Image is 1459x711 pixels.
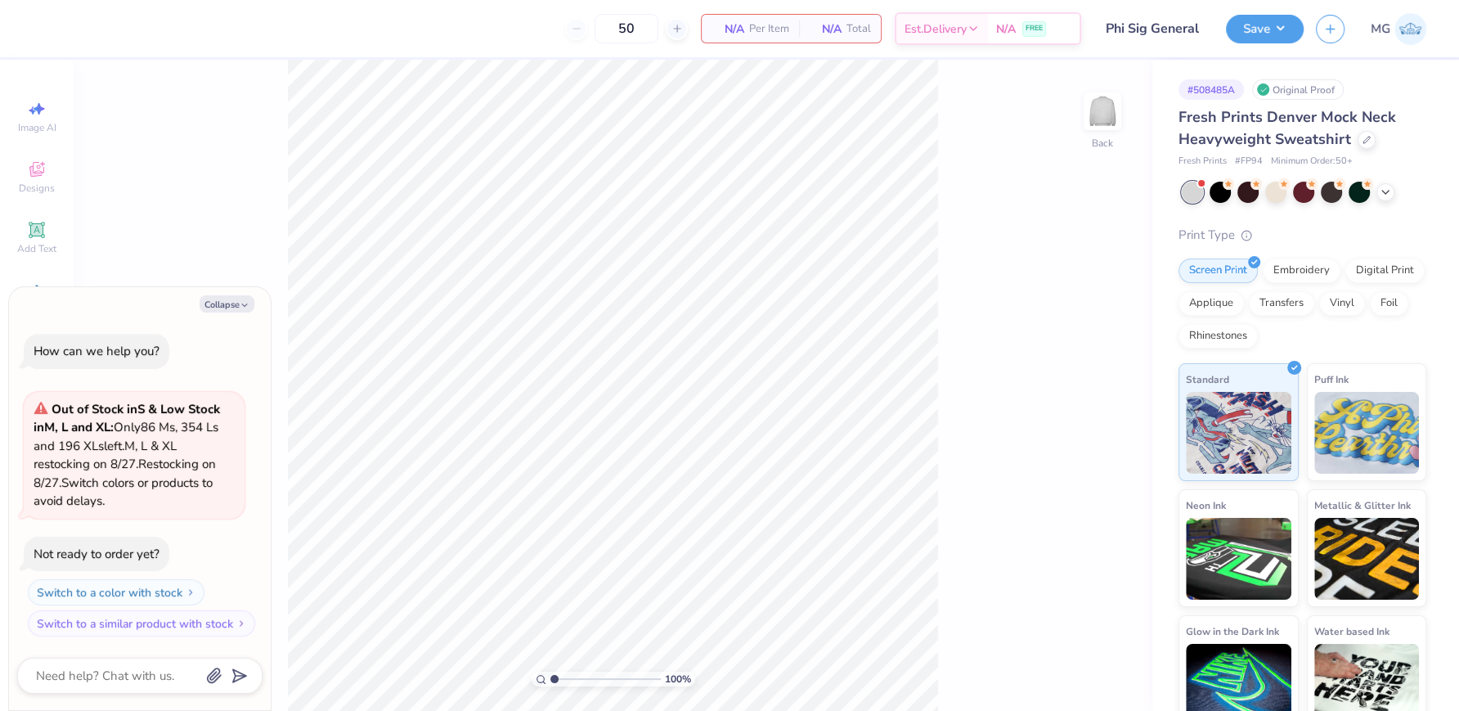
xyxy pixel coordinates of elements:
span: Total [846,20,871,38]
span: FREE [1026,23,1043,34]
input: Untitled Design [1093,12,1214,45]
div: How can we help you? [34,343,159,359]
div: Transfers [1249,291,1314,316]
strong: Out of Stock in S [52,401,148,417]
div: Applique [1178,291,1244,316]
button: Save [1226,15,1304,43]
span: Est. Delivery [905,20,967,38]
span: Fresh Prints Denver Mock Neck Heavyweight Sweatshirt [1178,107,1396,149]
span: Minimum Order: 50 + [1271,155,1353,169]
span: Metallic & Glitter Ink [1314,497,1411,514]
img: Switch to a similar product with stock [236,619,246,628]
span: Add Text [17,242,56,255]
div: # 508485A [1178,79,1244,100]
span: Puff Ink [1314,371,1349,388]
input: – – [595,14,658,43]
div: Digital Print [1345,259,1425,283]
button: Collapse [200,295,254,313]
div: Embroidery [1263,259,1340,283]
span: Designs [19,182,55,195]
img: Neon Ink [1186,518,1291,600]
span: Standard [1186,371,1229,388]
span: N/A [809,20,842,38]
span: MG [1371,20,1390,38]
span: N/A [996,20,1016,38]
a: MG [1371,13,1426,45]
span: # FP94 [1235,155,1263,169]
span: Fresh Prints [1178,155,1227,169]
span: Water based Ink [1314,623,1389,640]
span: N/A [712,20,744,38]
img: Mary Grace [1394,13,1426,45]
img: Metallic & Glitter Ink [1314,518,1420,600]
div: Screen Print [1178,259,1258,283]
img: Back [1086,95,1119,128]
span: Image AI [18,121,56,134]
img: Standard [1186,392,1291,474]
button: Switch to a color with stock [28,579,204,605]
button: Switch to a similar product with stock [28,610,255,637]
div: Back [1092,136,1113,151]
span: 100 % [665,672,691,686]
img: Switch to a color with stock [186,587,195,597]
img: Puff Ink [1314,392,1420,474]
div: Original Proof [1252,79,1344,100]
span: Neon Ink [1186,497,1226,514]
span: Glow in the Dark Ink [1186,623,1279,640]
span: Per Item [749,20,789,38]
div: Foil [1370,291,1408,316]
div: Not ready to order yet? [34,546,159,562]
div: Vinyl [1319,291,1365,316]
span: Only 86 Ms, 354 Ls and 196 XLs left. M, L & XL restocking on 8/27. Restocking on 8/27. Switch col... [34,401,220,510]
div: Rhinestones [1178,324,1258,349]
div: Print Type [1178,226,1426,245]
